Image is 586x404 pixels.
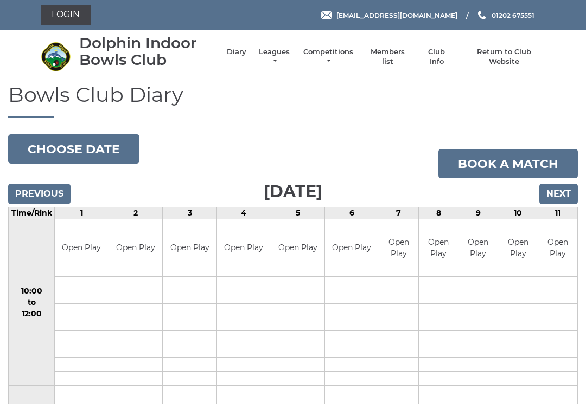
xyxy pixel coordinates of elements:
[109,207,163,219] td: 2
[325,219,379,276] td: Open Play
[421,47,453,67] a: Club Info
[365,47,410,67] a: Members list
[418,207,458,219] td: 8
[8,134,139,164] button: Choose date
[463,47,545,67] a: Return to Club Website
[325,207,379,219] td: 6
[498,207,538,219] td: 10
[9,219,55,386] td: 10:00 to 12:00
[217,219,271,276] td: Open Play
[227,47,246,57] a: Diary
[257,47,291,67] a: Leagues
[438,149,578,178] a: Book a match
[41,5,91,25] a: Login
[336,11,457,19] span: [EMAIL_ADDRESS][DOMAIN_NAME]
[8,83,578,119] h1: Bowls Club Diary
[476,10,534,21] a: Phone us 01202 675551
[419,219,458,276] td: Open Play
[109,219,163,276] td: Open Play
[163,207,217,219] td: 3
[9,207,55,219] td: Time/Rink
[216,207,271,219] td: 4
[163,219,216,276] td: Open Play
[538,219,577,276] td: Open Play
[379,207,418,219] td: 7
[271,207,325,219] td: 5
[458,207,498,219] td: 9
[79,35,216,68] div: Dolphin Indoor Bowls Club
[321,11,332,19] img: Email
[498,219,537,276] td: Open Play
[458,219,498,276] td: Open Play
[41,42,71,71] img: Dolphin Indoor Bowls Club
[55,219,109,276] td: Open Play
[492,11,534,19] span: 01202 675551
[8,184,71,204] input: Previous
[478,11,486,19] img: Phone us
[539,184,578,204] input: Next
[538,207,577,219] td: 11
[271,219,325,276] td: Open Play
[302,47,354,67] a: Competitions
[379,219,418,276] td: Open Play
[321,10,457,21] a: Email [EMAIL_ADDRESS][DOMAIN_NAME]
[55,207,109,219] td: 1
